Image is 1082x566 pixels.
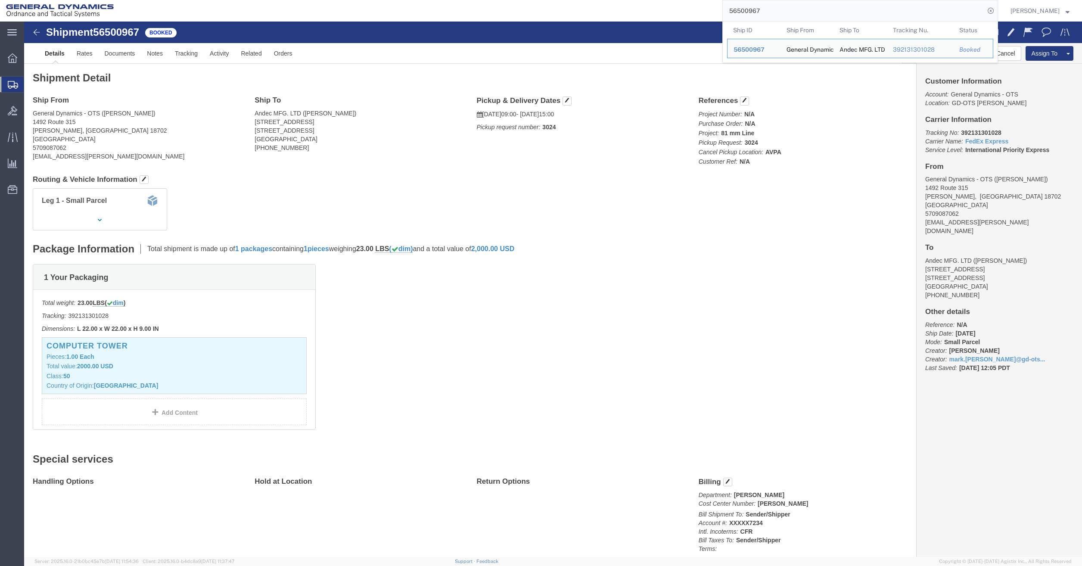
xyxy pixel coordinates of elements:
[727,22,780,39] th: Ship ID
[887,22,954,39] th: Tracking Nu.
[34,559,139,564] span: Server: 2025.16.0-21b0bc45e7b
[953,22,993,39] th: Status
[833,22,887,39] th: Ship To
[787,39,828,58] div: General Dynamics - OTS
[1010,6,1070,16] button: [PERSON_NAME]
[727,22,998,62] table: Search Results
[105,559,139,564] span: [DATE] 11:54:36
[24,22,1082,557] iframe: FS Legacy Container
[723,0,985,21] input: Search for shipment number, reference number
[959,45,987,54] div: Booked
[143,559,235,564] span: Client: 2025.16.0-b4dc8a9
[476,559,498,564] a: Feedback
[839,39,881,58] div: Andec MFG. LTD
[6,4,114,17] img: logo
[734,46,765,53] span: 56500967
[455,559,476,564] a: Support
[893,45,948,54] div: 392131301028
[939,558,1072,565] span: Copyright © [DATE]-[DATE] Agistix Inc., All Rights Reserved
[780,22,834,39] th: Ship From
[201,559,235,564] span: [DATE] 11:37:47
[734,45,774,54] div: 56500967
[1010,6,1060,16] span: Matt Cerminaro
